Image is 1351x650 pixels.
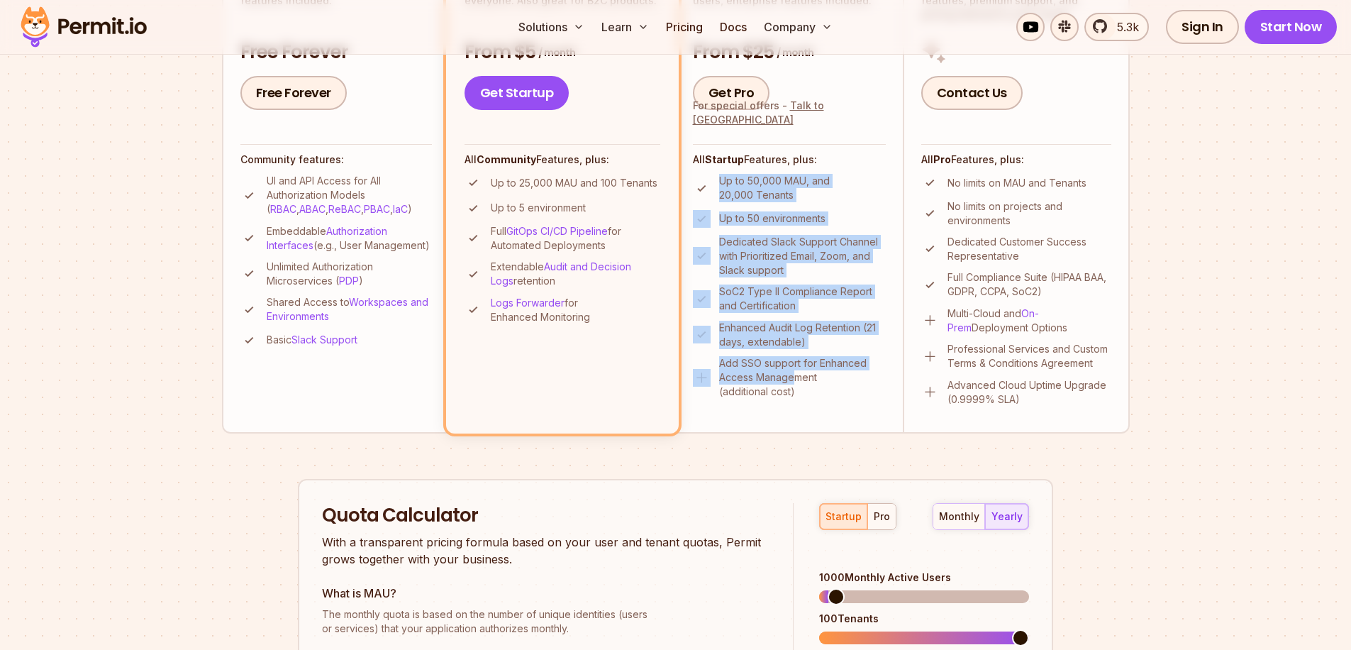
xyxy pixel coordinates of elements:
a: Authorization Interfaces [267,225,387,251]
p: Professional Services and Custom Terms & Conditions Agreement [947,342,1111,370]
p: Up to 25,000 MAU and 100 Tenants [491,176,657,190]
strong: Pro [933,153,951,165]
p: Up to 5 environment [491,201,586,215]
h4: All Features, plus: [921,153,1111,167]
div: 100 Tenants [819,612,1029,626]
a: PDP [339,275,359,287]
span: The monthly quota is based on the number of unique identities (users [322,607,767,622]
p: UI and API Access for All Authorization Models ( , , , , ) [267,174,432,216]
a: Sign In [1166,10,1239,44]
h3: What is MAU? [322,585,767,602]
strong: Community [477,153,536,165]
button: Solutions [513,13,590,41]
p: Multi-Cloud and Deployment Options [947,307,1111,335]
a: On-Prem [947,307,1039,334]
p: Shared Access to [267,295,432,324]
h4: Community features: [240,153,432,167]
a: Contact Us [921,76,1023,110]
p: Extendable retention [491,260,660,288]
h4: All Features, plus: [465,153,660,167]
a: Free Forever [240,76,347,110]
a: Start Now [1245,10,1338,44]
div: 1000 Monthly Active Users [819,571,1029,585]
p: Unlimited Authorization Microservices ( ) [267,260,432,288]
p: No limits on projects and environments [947,199,1111,228]
p: Dedicated Slack Support Channel with Prioritized Email, Zoom, and Slack support [719,235,886,277]
p: Embeddable (e.g., User Management) [267,224,432,253]
p: or services) that your application authorizes monthly. [322,607,767,636]
p: Full for Automated Deployments [491,224,660,253]
button: Learn [596,13,655,41]
button: Company [758,13,838,41]
strong: Startup [705,153,744,165]
a: PBAC [364,203,390,215]
a: 5.3k [1084,13,1149,41]
p: Dedicated Customer Success Representative [947,235,1111,263]
img: Permit logo [14,3,153,51]
a: IaC [393,203,408,215]
h2: Quota Calculator [322,503,767,529]
p: Full Compliance Suite (HIPAA BAA, GDPR, CCPA, SoC2) [947,270,1111,299]
p: Basic [267,333,357,347]
p: Up to 50,000 MAU, and 20,000 Tenants [719,174,886,202]
a: Audit and Decision Logs [491,260,631,287]
p: Up to 50 environments [719,211,825,226]
p: Enhanced Audit Log Retention (21 days, extendable) [719,321,886,349]
a: GitOps CI/CD Pipeline [506,225,608,237]
a: ReBAC [328,203,361,215]
a: Docs [714,13,752,41]
p: With a transparent pricing formula based on your user and tenant quotas, Permit grows together wi... [322,534,767,568]
a: Get Pro [693,76,770,110]
a: Pricing [660,13,708,41]
a: RBAC [270,203,296,215]
div: monthly [939,509,979,524]
a: ABAC [299,203,326,215]
a: Slack Support [291,334,357,346]
p: SoC2 Type II Compliance Report and Certification [719,285,886,313]
h4: All Features, plus: [693,153,886,167]
span: 5.3k [1108,18,1139,35]
a: Get Startup [465,76,569,110]
p: Advanced Cloud Uptime Upgrade (0.9999% SLA) [947,378,1111,407]
div: For special offers - [693,99,886,127]
a: Logs Forwarder [491,297,565,309]
p: for Enhanced Monitoring [491,296,660,324]
p: Add SSO support for Enhanced Access Management (additional cost) [719,356,886,399]
div: pro [874,509,890,524]
p: No limits on MAU and Tenants [947,176,1086,190]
